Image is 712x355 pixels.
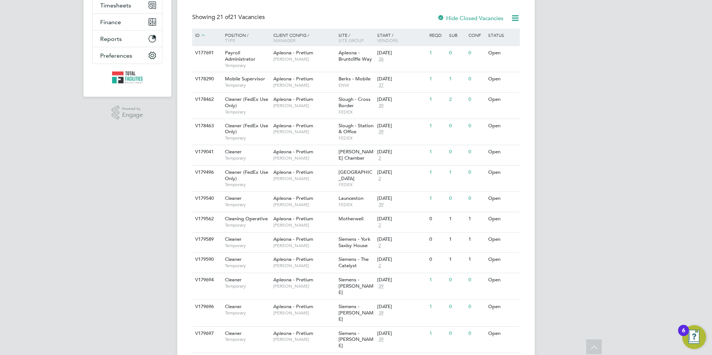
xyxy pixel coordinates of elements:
span: Cleaner [225,236,242,242]
span: Apleona - Pretium [273,169,313,175]
span: Siemens - York Saxby House [338,236,371,249]
div: 1 [427,46,447,60]
div: Conf [467,29,486,41]
span: Temporary [225,135,270,141]
a: Go to home page [92,71,162,83]
div: V178462 [193,93,219,106]
div: Open [486,253,519,266]
span: [PERSON_NAME] [273,129,335,135]
span: Cleaner (FedEx Use Only) [225,96,268,109]
span: Apleona - Pretium [273,303,313,310]
div: Open [486,46,519,60]
span: ENW [338,82,374,88]
div: V179590 [193,253,219,266]
div: 0 [467,166,486,179]
div: Open [486,119,519,133]
div: 0 [467,273,486,287]
span: Siemens - [PERSON_NAME] [338,276,374,295]
span: Powered by [122,106,143,112]
span: Siemens - [PERSON_NAME] [338,330,374,349]
span: 37 [377,82,385,89]
div: V177691 [193,46,219,60]
a: Powered byEngage [112,106,143,120]
span: Temporary [225,63,270,68]
span: 39 [377,129,385,135]
div: 0 [427,212,447,226]
div: [DATE] [377,149,426,155]
span: 36 [377,56,385,63]
span: Temporary [225,336,270,342]
span: Cleaner [225,276,242,283]
div: Client Config / [271,29,337,47]
div: 1 [427,72,447,86]
span: Reports [100,35,122,42]
div: 1 [427,273,447,287]
img: tfrecruitment-logo-retina.png [112,71,143,83]
div: 0 [467,119,486,133]
div: Sub [447,29,467,41]
span: Apleona - Pretium [273,256,313,262]
span: FEDEX [338,135,374,141]
div: ID [193,29,219,42]
div: Showing [192,13,266,21]
div: 1 [427,300,447,314]
div: V179694 [193,273,219,287]
div: 2 [447,93,467,106]
div: Start / [375,29,427,47]
div: V179562 [193,212,219,226]
span: Temporary [225,283,270,289]
div: 0 [427,233,447,246]
div: [DATE] [377,216,426,222]
div: 1 [427,145,447,159]
div: 1 [447,212,467,226]
span: Apleona - Pretium [273,49,313,56]
span: Temporary [225,222,270,228]
span: Cleaner (FedEx Use Only) [225,169,268,182]
div: [DATE] [377,169,426,176]
span: Motherwell [338,215,363,222]
div: [DATE] [377,330,426,337]
div: Open [486,273,519,287]
span: Mobile Supervisor [225,76,265,82]
span: [PERSON_NAME] [273,310,335,316]
span: 2 [377,222,382,228]
span: Temporary [225,109,270,115]
div: Open [486,166,519,179]
div: [DATE] [377,304,426,310]
span: Apleona - Pretium [273,236,313,242]
button: Open Resource Center, 6 new notifications [682,325,706,349]
span: Cleaning Operative [225,215,268,222]
button: Reports [93,31,162,47]
span: [PERSON_NAME] [273,82,335,88]
span: 2 [377,176,382,182]
span: Preferences [100,52,132,59]
div: 1 [447,166,467,179]
span: Siemens - The Catalyst [338,256,369,269]
span: [PERSON_NAME] [273,103,335,109]
div: 0 [467,72,486,86]
span: Temporary [225,263,270,269]
div: Open [486,212,519,226]
span: [PERSON_NAME] [273,155,335,161]
span: 39 [377,202,385,208]
span: Temporary [225,243,270,249]
span: 39 [377,310,385,316]
div: 1 [427,119,447,133]
div: 0 [427,253,447,266]
div: V179589 [193,233,219,246]
span: Apleona - Pretium [273,76,313,82]
div: 0 [467,327,486,340]
div: 1 [447,72,467,86]
div: 0 [447,300,467,314]
div: 0 [467,145,486,159]
div: Open [486,300,519,314]
div: [DATE] [377,277,426,283]
span: 39 [377,336,385,343]
span: Apleona - Pretium [273,148,313,155]
div: 0 [467,192,486,205]
button: Preferences [93,47,162,64]
div: Position / [219,29,271,47]
div: [DATE] [377,50,426,56]
span: Site Group [338,37,364,43]
div: V179041 [193,145,219,159]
